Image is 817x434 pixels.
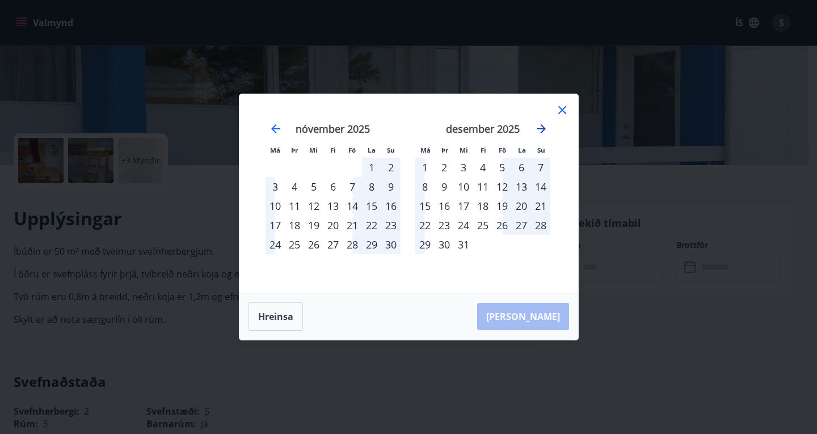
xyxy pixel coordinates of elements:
[512,177,531,196] td: Choose laugardagur, 13. desember 2025 as your check-in date. It’s available.
[381,158,401,177] div: 2
[253,108,565,279] div: Calendar
[415,235,435,254] div: 29
[381,235,401,254] div: 30
[266,177,285,196] td: Choose mánudagur, 3. nóvember 2025 as your check-in date. It’s available.
[435,158,454,177] div: 2
[266,196,285,216] td: Choose mánudagur, 10. nóvember 2025 as your check-in date. It’s available.
[362,158,381,177] div: 1
[473,158,492,177] div: 4
[362,235,381,254] div: 29
[420,146,431,154] small: Má
[531,177,550,196] div: 14
[304,177,323,196] td: Choose miðvikudagur, 5. nóvember 2025 as your check-in date. It’s available.
[518,146,526,154] small: La
[343,196,362,216] td: Choose föstudagur, 14. nóvember 2025 as your check-in date. It’s available.
[512,158,531,177] div: 6
[309,146,318,154] small: Mi
[435,235,454,254] td: Choose þriðjudagur, 30. desember 2025 as your check-in date. It’s available.
[415,177,435,196] td: Choose mánudagur, 8. desember 2025 as your check-in date. It’s available.
[343,216,362,235] td: Choose föstudagur, 21. nóvember 2025 as your check-in date. It’s available.
[323,177,343,196] div: 6
[304,235,323,254] div: 26
[304,196,323,216] td: Choose miðvikudagur, 12. nóvember 2025 as your check-in date. It’s available.
[454,177,473,196] div: 10
[304,216,323,235] div: 19
[270,146,280,154] small: Má
[304,235,323,254] td: Choose miðvikudagur, 26. nóvember 2025 as your check-in date. It’s available.
[454,216,473,235] td: Choose miðvikudagur, 24. desember 2025 as your check-in date. It’s available.
[460,146,468,154] small: Mi
[269,122,283,136] div: Move backward to switch to the previous month.
[296,122,370,136] strong: nóvember 2025
[249,302,303,331] button: Hreinsa
[285,177,304,196] td: Choose þriðjudagur, 4. nóvember 2025 as your check-in date. It’s available.
[285,235,304,254] div: 25
[381,235,401,254] td: Choose sunnudagur, 30. nóvember 2025 as your check-in date. It’s available.
[285,177,304,196] div: 4
[323,216,343,235] td: Choose fimmtudagur, 20. nóvember 2025 as your check-in date. It’s available.
[473,196,492,216] div: 18
[415,216,435,235] div: 22
[441,146,448,154] small: Þr
[266,235,285,254] td: Choose mánudagur, 24. nóvember 2025 as your check-in date. It’s available.
[435,235,454,254] div: 30
[285,235,304,254] td: Choose þriðjudagur, 25. nóvember 2025 as your check-in date. It’s available.
[531,216,550,235] td: Choose sunnudagur, 28. desember 2025 as your check-in date. It’s available.
[323,235,343,254] td: Choose fimmtudagur, 27. nóvember 2025 as your check-in date. It’s available.
[435,196,454,216] div: 16
[415,196,435,216] div: 15
[362,196,381,216] div: 15
[454,216,473,235] div: 24
[512,158,531,177] td: Choose laugardagur, 6. desember 2025 as your check-in date. It’s available.
[323,216,343,235] div: 20
[499,146,506,154] small: Fö
[343,235,362,254] td: Choose föstudagur, 28. nóvember 2025 as your check-in date. It’s available.
[415,177,435,196] div: 8
[492,158,512,177] div: 5
[454,177,473,196] td: Choose miðvikudagur, 10. desember 2025 as your check-in date. It’s available.
[492,158,512,177] td: Choose föstudagur, 5. desember 2025 as your check-in date. It’s available.
[415,158,435,177] td: Choose mánudagur, 1. desember 2025 as your check-in date. It’s available.
[415,158,435,177] div: 1
[362,216,381,235] div: 22
[381,177,401,196] td: Choose sunnudagur, 9. nóvember 2025 as your check-in date. It’s available.
[534,122,548,136] div: Move forward to switch to the next month.
[512,177,531,196] div: 13
[266,235,285,254] div: 24
[323,196,343,216] td: Choose fimmtudagur, 13. nóvember 2025 as your check-in date. It’s available.
[362,158,381,177] td: Choose laugardagur, 1. nóvember 2025 as your check-in date. It’s available.
[492,216,512,235] td: Choose föstudagur, 26. desember 2025 as your check-in date. It’s available.
[531,196,550,216] div: 21
[473,216,492,235] td: Choose fimmtudagur, 25. desember 2025 as your check-in date. It’s available.
[473,177,492,196] td: Choose fimmtudagur, 11. desember 2025 as your check-in date. It’s available.
[304,177,323,196] div: 5
[387,146,395,154] small: Su
[343,177,362,196] td: Choose föstudagur, 7. nóvember 2025 as your check-in date. It’s available.
[512,196,531,216] td: Choose laugardagur, 20. desember 2025 as your check-in date. It’s available.
[266,196,285,216] div: 10
[381,196,401,216] div: 16
[537,146,545,154] small: Su
[381,196,401,216] td: Choose sunnudagur, 16. nóvember 2025 as your check-in date. It’s available.
[285,196,304,216] div: 11
[323,235,343,254] div: 27
[454,158,473,177] div: 3
[323,177,343,196] td: Choose fimmtudagur, 6. nóvember 2025 as your check-in date. It’s available.
[343,235,362,254] div: 28
[435,216,454,235] td: Choose þriðjudagur, 23. desember 2025 as your check-in date. It’s available.
[492,177,512,196] div: 12
[266,216,285,235] td: Choose mánudagur, 17. nóvember 2025 as your check-in date. It’s available.
[362,177,381,196] td: Choose laugardagur, 8. nóvember 2025 as your check-in date. It’s available.
[531,216,550,235] div: 28
[304,216,323,235] td: Choose miðvikudagur, 19. nóvember 2025 as your check-in date. It’s available.
[348,146,356,154] small: Fö
[381,177,401,196] div: 9
[343,177,362,196] div: 7
[473,196,492,216] td: Choose fimmtudagur, 18. desember 2025 as your check-in date. It’s available.
[454,235,473,254] div: 31
[285,196,304,216] td: Choose þriðjudagur, 11. nóvember 2025 as your check-in date. It’s available.
[435,158,454,177] td: Choose þriðjudagur, 2. desember 2025 as your check-in date. It’s available.
[492,177,512,196] td: Choose föstudagur, 12. desember 2025 as your check-in date. It’s available.
[285,216,304,235] div: 18
[266,216,285,235] div: 17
